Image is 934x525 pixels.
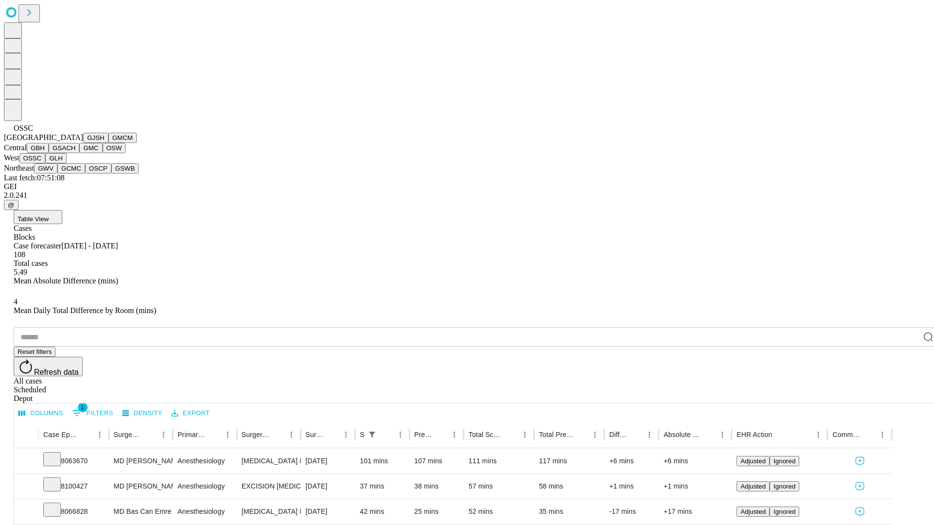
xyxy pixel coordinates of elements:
div: Primary Service [178,431,206,438]
button: Menu [394,428,407,441]
button: Ignored [770,481,799,491]
button: Reset filters [14,347,55,357]
button: Menu [811,428,825,441]
span: Last fetch: 07:51:08 [4,174,65,182]
span: 108 [14,250,25,259]
button: Expand [19,453,34,470]
div: [DATE] [305,474,350,499]
button: Sort [862,428,876,441]
button: Sort [143,428,157,441]
span: Total cases [14,259,48,267]
div: 42 mins [360,499,405,524]
button: Menu [448,428,461,441]
div: +6 mins [609,449,654,473]
span: Adjusted [740,483,766,490]
button: Menu [876,428,889,441]
div: MD Bas Can Emre Md [114,499,168,524]
button: OSSC [19,153,46,163]
div: Surgery Date [305,431,324,438]
div: 117 mins [539,449,600,473]
button: Ignored [770,507,799,517]
span: OSSC [14,124,33,132]
div: 2.0.241 [4,191,930,200]
button: Adjusted [736,456,770,466]
button: Refresh data [14,357,83,376]
button: Menu [157,428,170,441]
div: Scheduled In Room Duration [360,431,364,438]
div: 1 active filter [365,428,379,441]
button: Sort [325,428,339,441]
button: Menu [518,428,532,441]
button: GMCM [108,133,137,143]
div: Anesthesiology [178,449,232,473]
span: Adjusted [740,508,766,515]
button: Menu [93,428,107,441]
span: Refresh data [34,368,79,376]
div: 35 mins [539,499,600,524]
div: [MEDICAL_DATA] PARTIAL [242,449,296,473]
button: GLH [45,153,66,163]
button: Adjusted [736,507,770,517]
div: MD [PERSON_NAME] [PERSON_NAME] Md [114,449,168,473]
button: Density [120,406,165,421]
div: 8066828 [43,499,104,524]
div: 52 mins [468,499,529,524]
button: GWV [34,163,57,174]
span: [DATE] - [DATE] [61,242,118,250]
button: Sort [207,428,221,441]
button: Export [169,406,212,421]
button: Sort [380,428,394,441]
button: GSACH [49,143,79,153]
span: Ignored [773,457,795,465]
div: MD [PERSON_NAME] [PERSON_NAME] Md [114,474,168,499]
div: +17 mins [664,499,727,524]
button: Table View [14,210,62,224]
button: GBH [27,143,49,153]
button: GCMC [57,163,85,174]
span: 1 [78,402,88,412]
button: Menu [588,428,602,441]
button: Menu [643,428,656,441]
div: GEI [4,182,930,191]
button: Sort [79,428,93,441]
span: 5.49 [14,268,27,276]
button: Expand [19,504,34,521]
div: 101 mins [360,449,405,473]
button: Sort [504,428,518,441]
span: [GEOGRAPHIC_DATA] [4,133,83,141]
button: GMC [79,143,102,153]
div: +6 mins [664,449,727,473]
div: +1 mins [664,474,727,499]
div: 107 mins [414,449,459,473]
span: Central [4,143,27,152]
div: Case Epic Id [43,431,78,438]
button: GSWB [111,163,139,174]
div: Total Predicted Duration [539,431,574,438]
div: -17 mins [609,499,654,524]
div: Absolute Difference [664,431,701,438]
button: OSCP [85,163,111,174]
button: Sort [629,428,643,441]
div: 57 mins [468,474,529,499]
div: [DATE] [305,499,350,524]
button: Expand [19,478,34,495]
div: 8100427 [43,474,104,499]
div: 25 mins [414,499,459,524]
button: Sort [773,428,787,441]
span: Ignored [773,483,795,490]
button: @ [4,200,18,210]
div: 111 mins [468,449,529,473]
button: Sort [434,428,448,441]
span: Adjusted [740,457,766,465]
div: [MEDICAL_DATA] RELEASE [242,499,296,524]
button: Menu [339,428,353,441]
div: Comments [832,431,861,438]
button: Menu [716,428,729,441]
button: Ignored [770,456,799,466]
div: 8063670 [43,449,104,473]
div: Anesthesiology [178,474,232,499]
span: Table View [18,215,49,223]
button: Select columns [16,406,66,421]
button: Sort [702,428,716,441]
div: Anesthesiology [178,499,232,524]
